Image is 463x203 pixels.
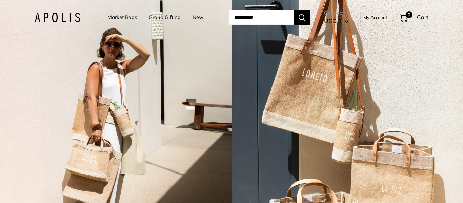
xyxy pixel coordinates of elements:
a: Market Bags [107,13,137,22]
a: New [193,13,203,22]
a: My Account [363,13,387,21]
span: USD $ [324,17,342,24]
span: Currency [324,8,349,18]
img: Apolis [35,13,80,22]
button: Search [294,10,310,25]
button: USD $ [324,16,349,26]
a: 0 Cart [399,12,428,23]
a: Group Gifting [149,13,181,22]
span: 0 [406,11,412,18]
input: Search... [229,10,294,25]
span: Cart [417,14,428,21]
